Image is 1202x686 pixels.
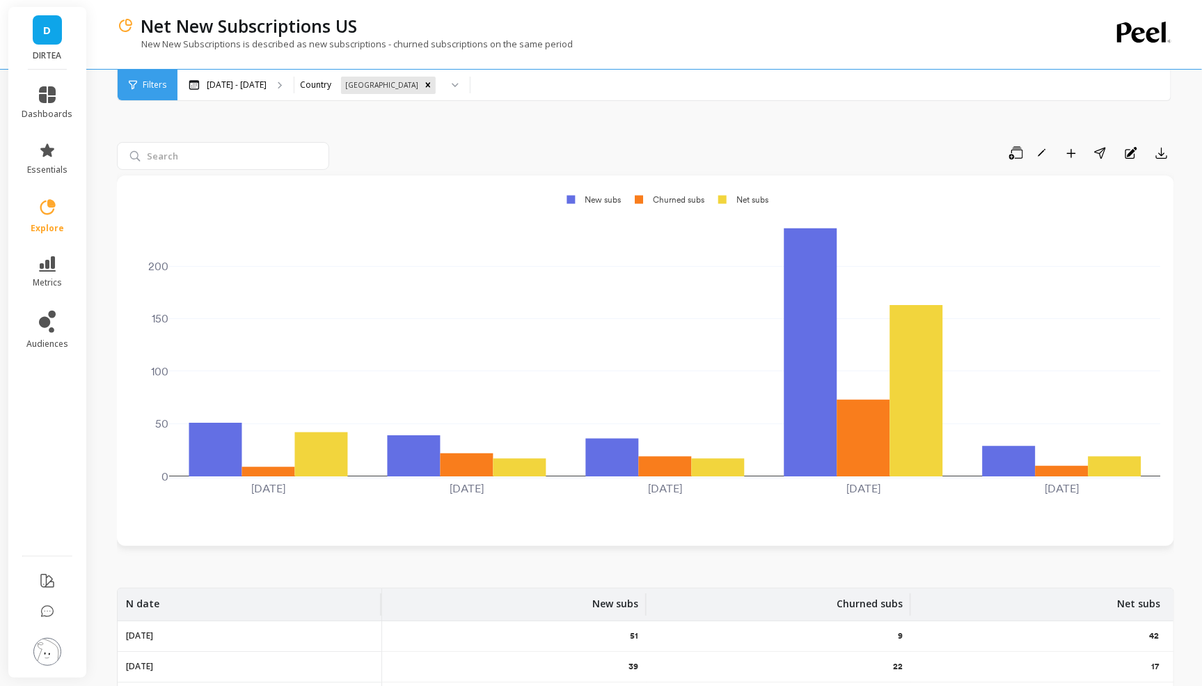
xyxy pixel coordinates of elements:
[420,77,436,94] div: Remove United States
[126,630,153,641] p: [DATE]
[22,50,73,61] p: DIRTEA
[44,22,52,38] span: D
[126,588,159,611] p: N date
[1117,588,1160,611] p: Net subs
[898,630,903,641] p: 9
[117,17,134,34] img: header icon
[837,588,903,611] p: Churned subs
[33,277,62,288] span: metrics
[117,142,329,170] input: Search
[31,223,64,234] span: explore
[26,338,68,350] span: audiences
[27,164,68,176] span: essentials
[143,79,166,91] span: Filters
[893,661,903,672] p: 22
[628,661,638,672] p: 39
[141,14,357,38] p: Net New Subscriptions US
[126,661,153,672] p: [DATE]
[117,38,573,50] p: New New Subscriptions is described as new subscriptions - churned subscriptions on the same period
[1149,630,1162,641] p: 42
[33,638,61,666] img: profile picture
[207,79,267,91] p: [DATE] - [DATE]
[1151,661,1162,672] p: 17
[630,630,638,641] p: 51
[22,109,73,120] span: dashboards
[341,77,420,94] div: [GEOGRAPHIC_DATA]
[592,588,638,611] p: New subs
